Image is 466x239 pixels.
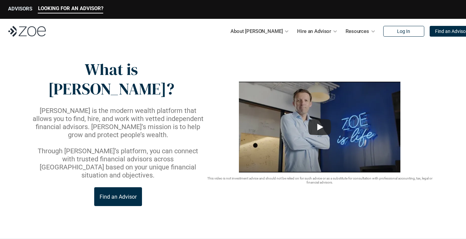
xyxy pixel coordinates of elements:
[205,176,435,185] p: This video is not investment advice and should not be relied on for such advice or as a substitut...
[239,82,400,172] img: sddefault.webp
[94,187,142,206] a: Find an Advisor
[397,29,410,34] p: Log In
[31,60,191,98] p: What is [PERSON_NAME]?
[100,194,137,200] p: Find an Advisor
[230,26,283,36] p: About [PERSON_NAME]
[31,107,205,139] p: [PERSON_NAME] is the modern wealth platform that allows you to find, hire, and work with vetted i...
[383,26,424,37] a: Log In
[31,147,205,179] p: Through [PERSON_NAME]’s platform, you can connect with trusted financial advisors across [GEOGRAP...
[346,26,369,36] p: Resources
[297,26,331,36] p: Hire an Advisor
[308,119,331,135] button: Play
[8,6,32,13] a: ADVISORS
[8,6,32,12] p: ADVISORS
[38,5,103,11] p: LOOKING FOR AN ADVISOR?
